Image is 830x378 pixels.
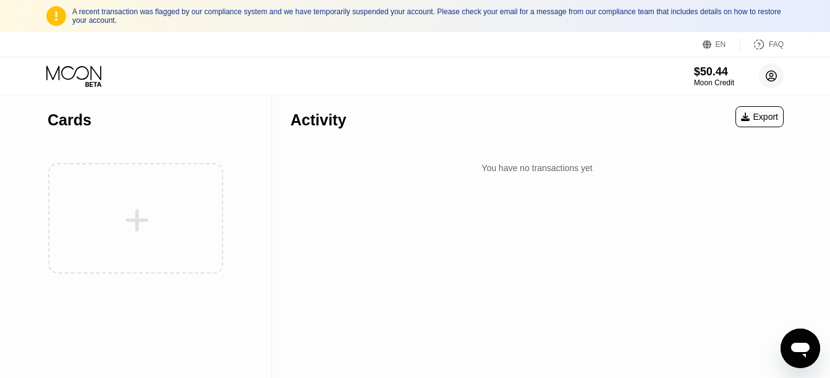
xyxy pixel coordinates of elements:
div: FAQ [769,40,784,49]
div: EN [716,40,726,49]
div: Moon Credit [694,78,734,87]
div: Activity [290,111,346,129]
div: EN [703,38,740,51]
div: $50.44Moon Credit [694,65,734,87]
div: Cards [48,111,91,129]
div: Export [735,106,784,127]
div: $50.44 [694,65,734,78]
div: FAQ [740,38,784,51]
div: Export [741,112,778,122]
iframe: Button to launch messaging window [781,329,820,368]
div: A recent transaction was flagged by our compliance system and we have temporarily suspended your ... [72,7,784,25]
div: You have no transactions yet [290,157,784,179]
